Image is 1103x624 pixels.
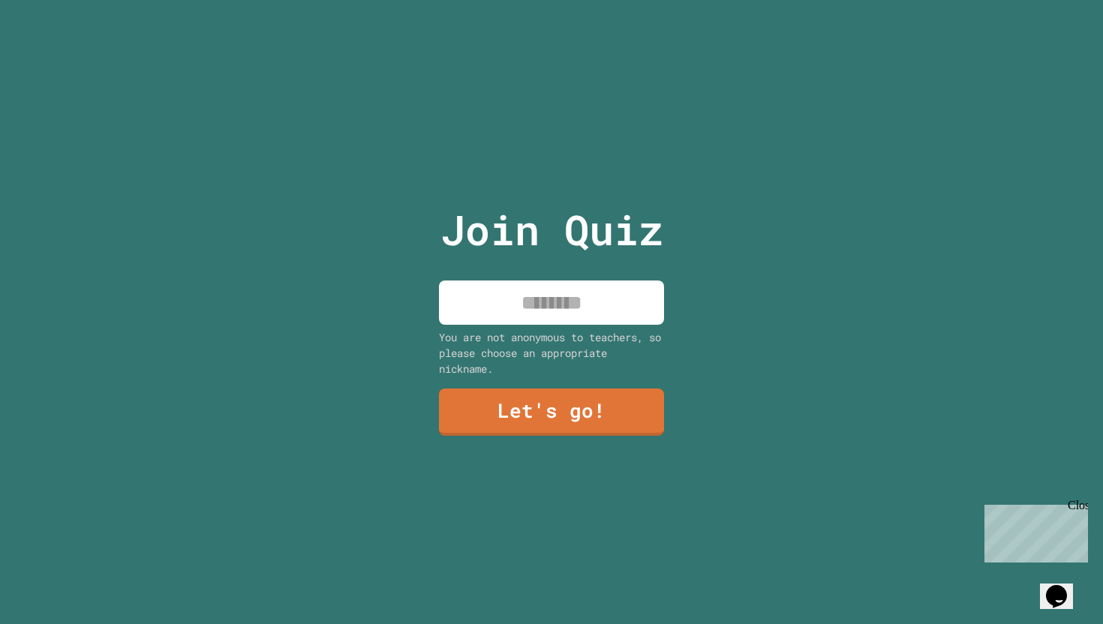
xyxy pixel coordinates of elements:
[440,199,663,261] p: Join Quiz
[439,329,664,376] div: You are not anonymous to teachers, so please choose an appropriate nickname.
[439,388,664,436] a: Let's go!
[6,6,104,95] div: Chat with us now!Close
[978,499,1088,562] iframe: chat widget
[1040,564,1088,609] iframe: chat widget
